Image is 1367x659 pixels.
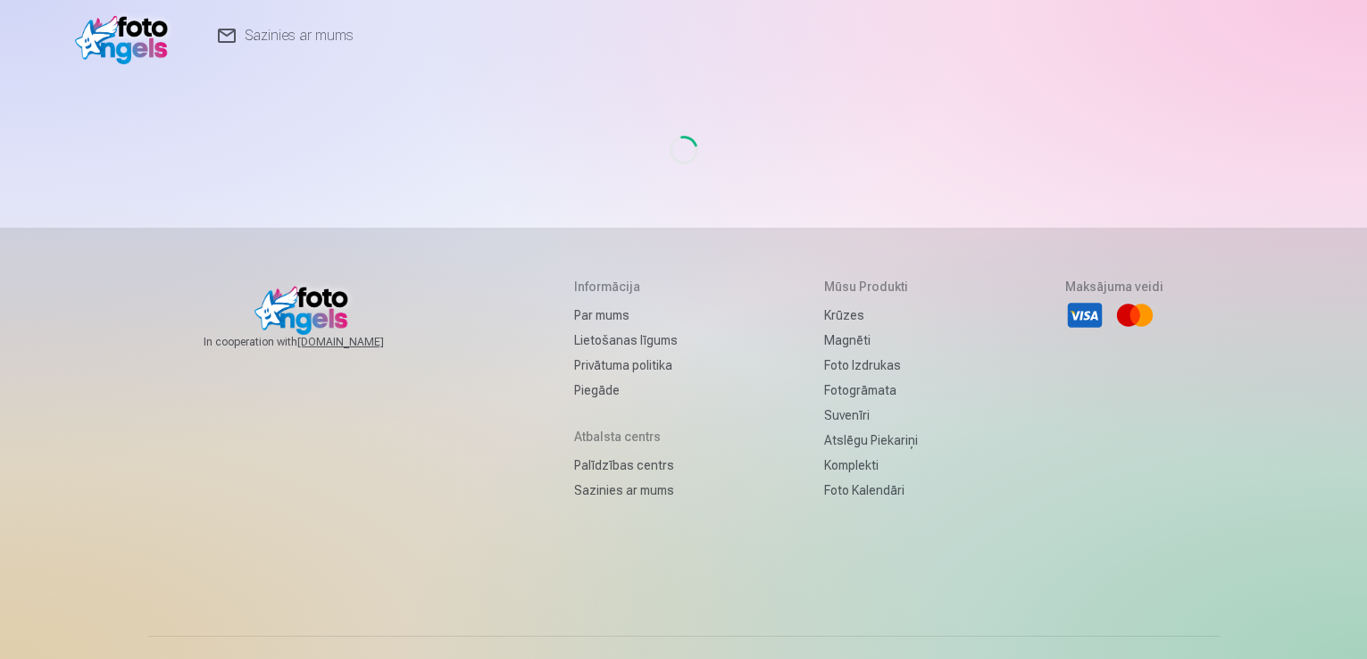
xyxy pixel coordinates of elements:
a: Sazinies ar mums [574,478,678,503]
span: In cooperation with [204,335,427,349]
a: Fotogrāmata [824,378,918,403]
a: Lietošanas līgums [574,328,678,353]
a: Privātuma politika [574,353,678,378]
a: Palīdzības centrs [574,453,678,478]
li: Mastercard [1115,296,1154,335]
a: Magnēti [824,328,918,353]
li: Visa [1065,296,1104,335]
a: Piegāde [574,378,678,403]
h5: Informācija [574,278,678,296]
a: Par mums [574,303,678,328]
h5: Maksājuma veidi [1065,278,1163,296]
a: Komplekti [824,453,918,478]
a: Krūzes [824,303,918,328]
a: Atslēgu piekariņi [824,428,918,453]
img: /v1 [75,7,178,64]
a: Foto kalendāri [824,478,918,503]
h5: Atbalsta centrs [574,428,678,446]
a: Foto izdrukas [824,353,918,378]
a: Suvenīri [824,403,918,428]
h5: Mūsu produkti [824,278,918,296]
a: [DOMAIN_NAME] [297,335,427,349]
